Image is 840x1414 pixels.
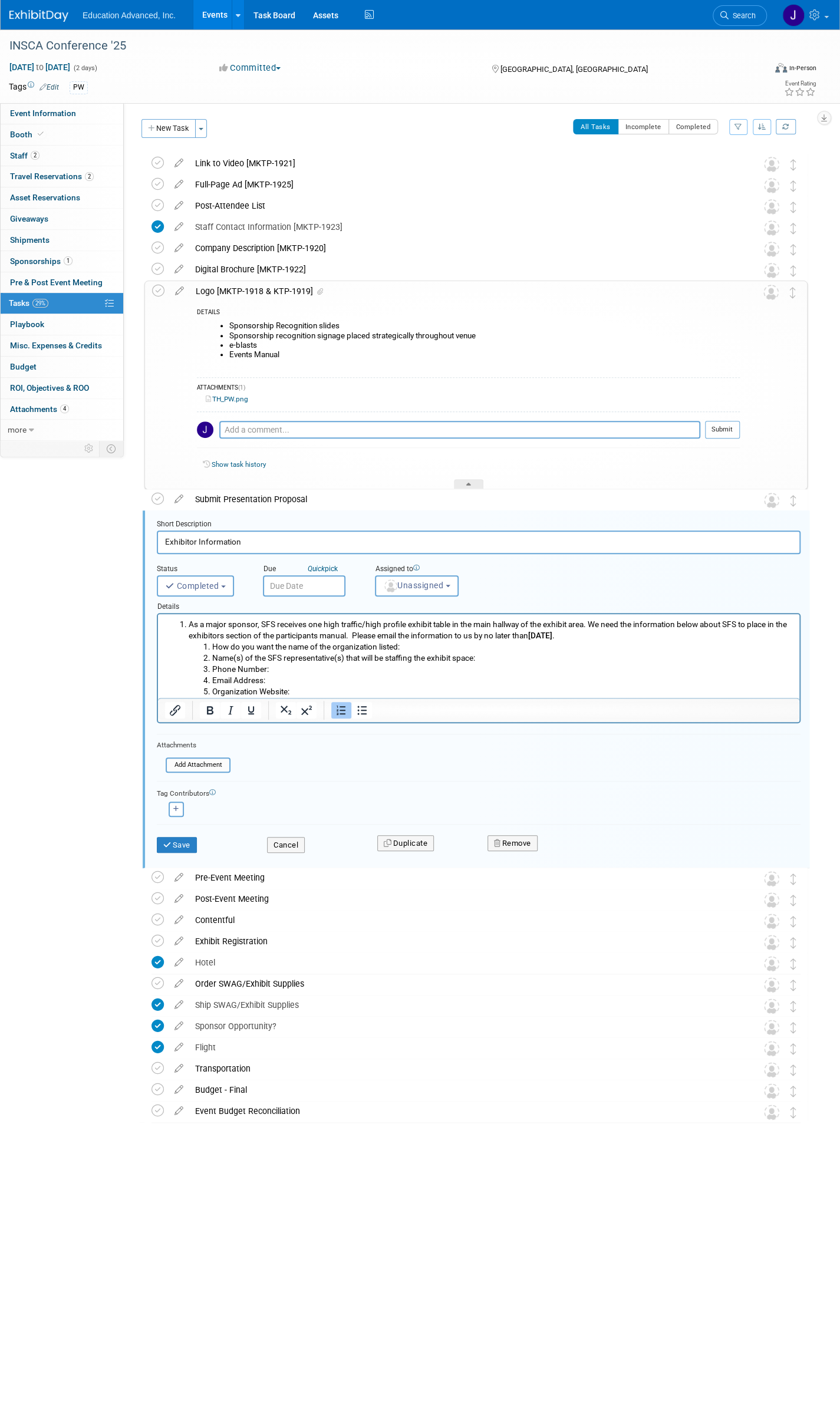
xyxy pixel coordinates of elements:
[9,298,48,308] span: Tasks
[618,119,669,134] button: Incomplete
[784,81,816,87] div: Event Rating
[789,64,816,72] div: In-Person
[157,596,801,613] div: Details
[229,350,740,360] li: Events Manual
[100,441,124,456] td: Toggle Event Tabs
[790,265,796,276] i: Move task
[141,119,196,138] button: New Task
[189,174,740,195] div: Full-Page Ad [MKTP-1925]
[1,146,123,166] a: Staff2
[157,740,230,750] div: Attachments
[5,35,747,57] div: INSCA Conference '25
[189,217,740,237] div: Staff Contact Information [MKTP-1923]
[263,564,357,575] div: Due
[763,285,779,300] img: Unassigned
[169,872,189,883] a: edit
[79,441,100,456] td: Personalize Event Tab Strip
[776,119,796,134] a: Refresh
[70,81,88,94] div: PW
[10,151,39,160] span: Staff
[165,581,219,591] span: Completed
[9,62,71,72] span: [DATE] [DATE]
[573,119,618,134] button: All Tasks
[189,1059,740,1079] div: Transportation
[790,202,796,213] i: Move task
[169,1000,189,1010] a: edit
[10,193,80,202] span: Asset Reservations
[764,871,779,886] img: Unassigned
[38,131,44,137] i: Booth reservation complete
[64,256,73,265] span: 1
[729,11,756,20] span: Search
[790,495,796,506] i: Move task
[713,5,767,26] a: Search
[764,956,779,971] img: Unassigned
[169,1085,189,1095] a: edit
[189,1080,740,1100] div: Budget - Final
[169,957,189,968] a: edit
[790,1086,796,1097] i: Move task
[790,916,796,927] i: Move task
[775,63,787,72] img: Format-Inperson.png
[158,614,799,698] iframe: Rich Text Area
[189,1101,740,1121] div: Event Budget Reconciliation
[83,11,176,20] span: Education Advanced, Inc.
[189,1016,740,1036] div: Sponsor Opportunity?
[189,974,740,994] div: Order SWAG/Exhibit Supplies
[165,702,185,718] button: Insert/edit link
[10,383,89,393] span: ROI, Objectives & ROO
[377,835,434,852] button: Duplicate
[229,341,740,350] li: e-blasts
[705,421,740,439] button: Submit
[267,837,305,853] button: Cancel
[790,159,796,170] i: Move task
[238,384,245,391] span: (1)
[764,914,779,929] img: Unassigned
[1,230,123,251] a: Shipments
[189,931,740,951] div: Exhibit Registration
[1,166,123,187] a: Travel Reservations2
[1,209,123,229] a: Giveaways
[487,835,538,852] button: Remove
[34,62,45,72] span: to
[790,937,796,948] i: Move task
[169,936,189,947] a: edit
[1,314,123,335] a: Playbook
[73,64,97,72] span: (2 days)
[169,222,189,232] a: edit
[169,158,189,169] a: edit
[790,1001,796,1012] i: Move task
[169,1021,189,1031] a: edit
[764,1062,779,1077] img: Unassigned
[10,235,50,245] span: Shipments
[790,980,796,991] i: Move task
[276,702,296,718] button: Subscript
[308,565,325,573] i: Quick
[331,702,351,718] button: Numbered list
[197,308,740,318] div: DETAILS
[764,1041,779,1056] img: Unassigned
[157,575,234,596] button: Completed
[697,61,816,79] div: Event Format
[1,187,123,208] a: Asset Reservations
[197,384,740,394] div: ATTACHMENTS
[1,378,123,398] a: ROI, Objectives & ROO
[764,892,779,908] img: Unassigned
[39,83,59,91] a: Edit
[790,895,796,906] i: Move task
[197,421,213,438] img: Jennifer Knipp
[9,10,68,22] img: ExhibitDay
[1,124,123,145] a: Booth
[263,575,345,596] input: Due Date
[1,335,123,356] a: Misc. Expenses & Credits
[60,404,69,413] span: 4
[305,564,340,573] a: Quickpick
[169,1063,189,1074] a: edit
[157,530,801,553] input: Name of task or a short description
[189,995,740,1015] div: Ship SWAG/Exhibit Supplies
[764,220,779,236] img: Unassigned
[169,915,189,925] a: edit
